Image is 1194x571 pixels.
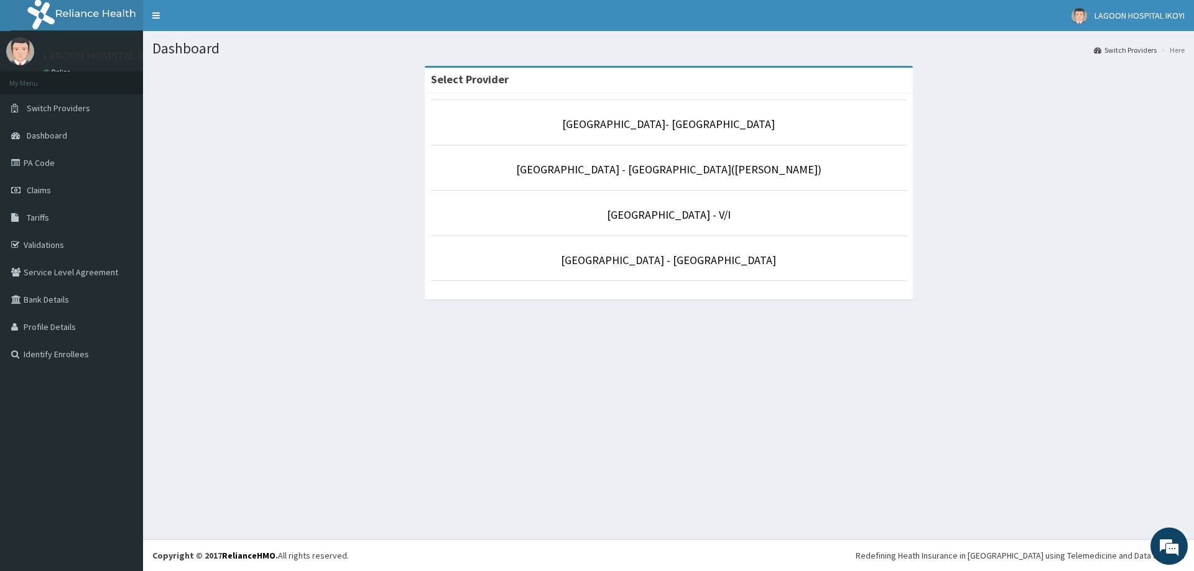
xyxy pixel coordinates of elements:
a: Online [44,68,73,76]
span: Dashboard [27,130,67,141]
div: Redefining Heath Insurance in [GEOGRAPHIC_DATA] using Telemedicine and Data Science! [856,549,1185,562]
a: [GEOGRAPHIC_DATA] - [GEOGRAPHIC_DATA] [561,253,776,267]
p: LAGOON HOSPITAL IKOYI [44,50,164,62]
li: Here [1158,45,1185,55]
a: [GEOGRAPHIC_DATA] - [GEOGRAPHIC_DATA]([PERSON_NAME]) [516,162,821,176]
div: Minimize live chat window [204,6,234,36]
strong: Copyright © 2017 . [152,550,278,561]
span: LAGOON HOSPITAL IKOYI [1094,10,1185,21]
footer: All rights reserved. [143,539,1194,571]
a: Switch Providers [1094,45,1157,55]
div: Chat with us now [65,70,209,86]
span: Tariffs [27,212,49,223]
span: We're online! [72,157,172,282]
img: d_794563401_company_1708531726252_794563401 [23,62,50,93]
a: RelianceHMO [222,550,275,561]
img: User Image [6,37,34,65]
a: [GEOGRAPHIC_DATA]- [GEOGRAPHIC_DATA] [562,117,775,131]
span: Claims [27,185,51,196]
strong: Select Provider [431,72,509,86]
a: [GEOGRAPHIC_DATA] - V/I [607,208,731,222]
textarea: Type your message and hit 'Enter' [6,339,237,383]
img: User Image [1071,8,1087,24]
span: Switch Providers [27,103,90,114]
h1: Dashboard [152,40,1185,57]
